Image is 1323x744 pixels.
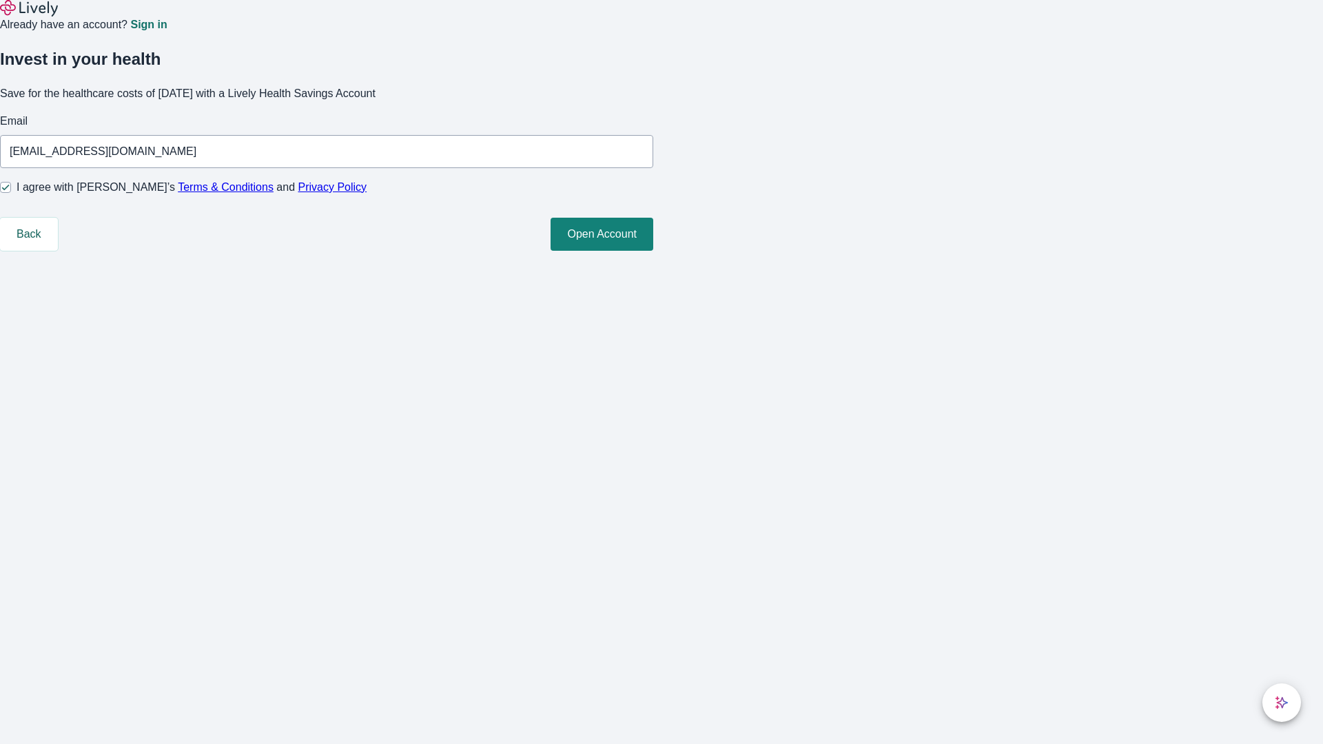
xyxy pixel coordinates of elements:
button: chat [1262,683,1301,722]
a: Privacy Policy [298,181,367,193]
a: Terms & Conditions [178,181,274,193]
svg: Lively AI Assistant [1275,696,1289,710]
span: I agree with [PERSON_NAME]’s and [17,179,367,196]
button: Open Account [551,218,653,251]
a: Sign in [130,19,167,30]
